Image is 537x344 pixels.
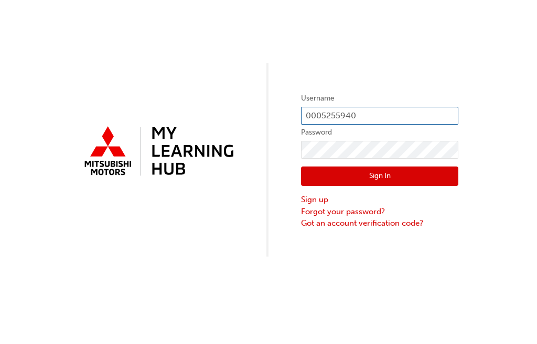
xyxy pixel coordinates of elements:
[301,92,458,105] label: Username
[301,217,458,229] a: Got an account verification code?
[301,206,458,218] a: Forgot your password?
[301,194,458,206] a: Sign up
[301,167,458,186] button: Sign In
[301,107,458,125] input: Username
[301,126,458,139] label: Password
[79,122,236,182] img: mmal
